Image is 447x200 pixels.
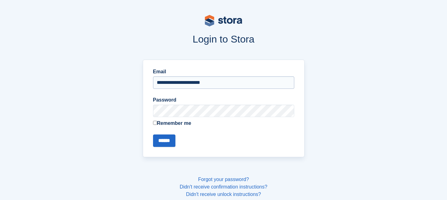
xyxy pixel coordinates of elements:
a: Didn't receive unlock instructions? [186,192,261,197]
label: Password [153,96,294,104]
a: Didn't receive confirmation instructions? [180,184,267,189]
a: Forgot your password? [198,177,249,182]
h1: Login to Stora [24,34,423,45]
label: Remember me [153,120,294,127]
input: Remember me [153,121,157,125]
img: stora-logo-53a41332b3708ae10de48c4981b4e9114cc0af31d8433b30ea865607fb682f29.svg [205,15,242,26]
label: Email [153,68,294,75]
